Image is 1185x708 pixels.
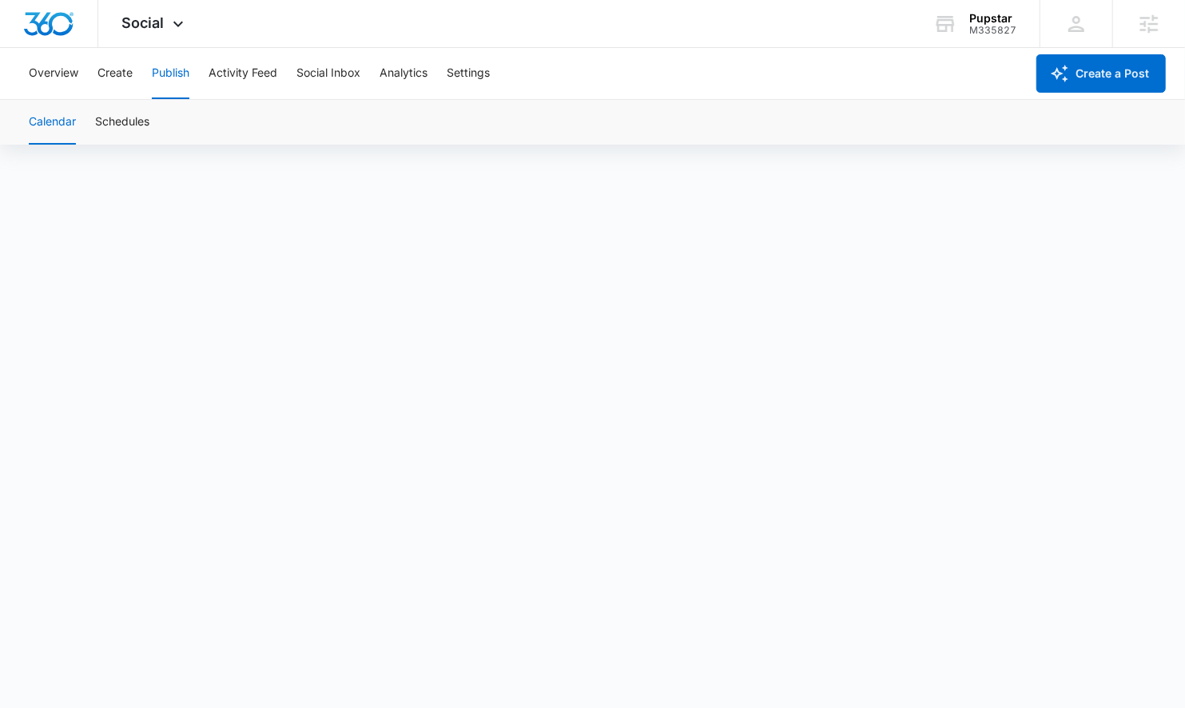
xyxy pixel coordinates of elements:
button: Publish [152,48,189,99]
button: Social Inbox [296,48,360,99]
button: Calendar [29,100,76,145]
button: Create [97,48,133,99]
button: Create a Post [1036,54,1166,93]
div: account id [969,25,1016,36]
button: Analytics [380,48,427,99]
button: Overview [29,48,78,99]
span: Social [122,14,165,31]
div: account name [969,12,1016,25]
button: Settings [447,48,490,99]
button: Activity Feed [209,48,277,99]
button: Schedules [95,100,149,145]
